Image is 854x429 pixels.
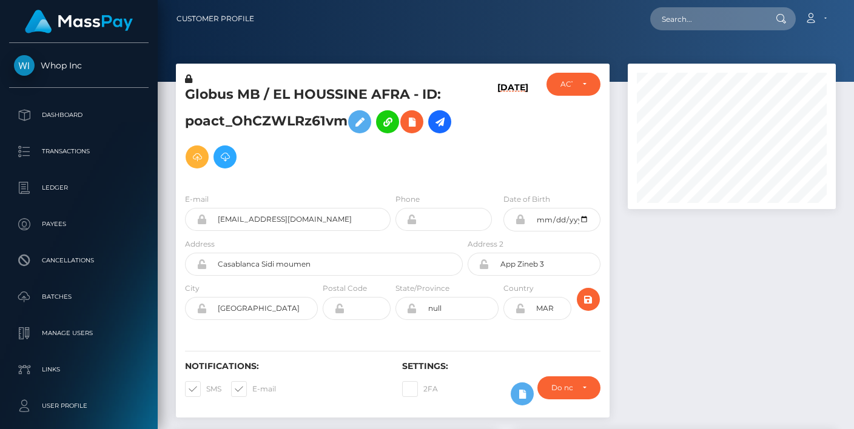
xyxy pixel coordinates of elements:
[185,194,209,205] label: E-mail
[185,283,200,294] label: City
[9,173,149,203] a: Ledger
[468,239,503,250] label: Address 2
[503,283,534,294] label: Country
[560,79,573,89] div: ACTIVE
[14,106,144,124] p: Dashboard
[231,381,276,397] label: E-mail
[546,73,600,96] button: ACTIVE
[395,283,449,294] label: State/Province
[185,239,215,250] label: Address
[395,194,420,205] label: Phone
[14,55,35,76] img: Whop Inc
[402,381,438,397] label: 2FA
[25,10,133,33] img: MassPay Logo
[185,381,221,397] label: SMS
[9,354,149,385] a: Links
[9,245,149,276] a: Cancellations
[14,324,144,342] p: Manage Users
[537,376,600,399] button: Do not require
[185,361,384,371] h6: Notifications:
[9,391,149,421] a: User Profile
[14,251,144,270] p: Cancellations
[9,60,149,71] span: Whop Inc
[551,383,573,393] div: Do not require
[9,209,149,239] a: Payees
[650,7,764,30] input: Search...
[9,100,149,130] a: Dashboard
[323,283,367,294] label: Postal Code
[497,82,528,179] h6: [DATE]
[14,215,144,233] p: Payees
[9,318,149,348] a: Manage Users
[14,361,144,379] p: Links
[9,136,149,167] a: Transactions
[503,194,550,205] label: Date of Birth
[177,6,254,32] a: Customer Profile
[14,288,144,306] p: Batches
[14,179,144,197] p: Ledger
[428,110,451,133] a: Initiate Payout
[185,85,456,175] h5: Globus MB / EL HOUSSINE AFRA - ID: poact_OhCZWLRz61vm
[9,282,149,312] a: Batches
[402,361,601,371] h6: Settings:
[14,142,144,161] p: Transactions
[14,397,144,415] p: User Profile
